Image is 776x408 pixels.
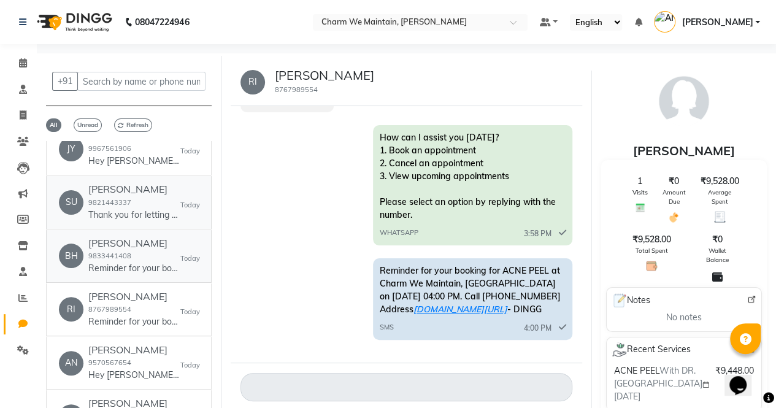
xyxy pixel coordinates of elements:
[59,297,83,321] div: RI
[654,11,675,33] img: ANJANI SHARMA
[379,322,393,333] span: SMS
[180,360,200,371] small: Today
[59,351,83,375] div: AN
[701,175,739,188] span: ₹9,528.00
[668,211,680,223] img: Amount Due Icon
[379,265,560,315] span: Reminder for your booking for ACNE PEEL at Charm We Maintain, [GEOGRAPHIC_DATA] on [DATE] 04:00 P...
[614,365,659,376] span: ACNE PEEL
[88,252,131,260] small: 9833441408
[413,304,507,315] a: [DOMAIN_NAME][URL]
[88,358,131,367] small: 9570567654
[52,72,78,91] button: +91
[180,200,200,210] small: Today
[88,155,180,167] p: Hey [PERSON_NAME], 😊 Just a quick reminder—your appointment at Charm We Maintain is confirmed. 📅 ...
[88,369,180,382] p: Hey [PERSON_NAME], 😊 Just a quick reminder—your appointment at Charm We Maintain is confirmed. 📅 ...
[114,118,152,132] span: Refresh
[701,188,739,206] span: Average Spent
[632,188,648,197] span: Visits
[88,144,131,153] small: 9967561906
[715,364,754,377] span: ₹9,448.00
[669,175,679,188] span: ₹0
[88,305,131,314] small: 8767989554
[701,246,735,264] span: Wallet Balance
[240,70,265,94] div: RI
[180,146,200,156] small: Today
[612,342,691,357] span: Recent Services
[46,118,61,132] span: All
[666,311,702,324] span: No notes
[646,260,658,272] img: Total Spent Icon
[59,137,83,161] div: JY
[180,253,200,264] small: Today
[712,233,723,246] span: ₹0
[88,198,131,207] small: 9821443337
[180,307,200,317] small: Today
[663,188,686,206] span: Amount Due
[88,344,180,356] h6: [PERSON_NAME]
[31,5,115,39] img: logo
[682,16,753,29] span: [PERSON_NAME]
[88,209,180,221] p: Thank you for letting me know your preferred time is 5 PM. Could you please specify which service...
[275,85,318,94] small: 8767989554
[59,190,83,215] div: SU
[77,72,206,91] input: Search by name or phone number
[724,359,764,396] iframe: chat widget
[632,233,671,246] span: ₹9,528.00
[59,244,83,268] div: BH
[524,228,551,239] span: 3:58 PM
[612,293,650,309] span: Notes
[88,183,180,195] h6: [PERSON_NAME]
[379,228,418,238] span: WHATSAPP
[135,5,189,39] b: 08047224946
[379,132,555,220] span: How can I assist you [DATE]? 1. Book an appointment 2. Cancel an appointment 3. View upcoming app...
[88,315,180,328] p: Reminder for your booking for ACNE PEEL at Charm We Maintain, [GEOGRAPHIC_DATA] on [DATE] 04:00 P...
[74,118,102,132] span: Unread
[275,68,374,83] h5: [PERSON_NAME]
[636,246,668,255] span: Total Spent
[714,211,726,223] img: Average Spent Icon
[524,323,551,334] span: 4:00 PM
[88,291,180,302] h6: [PERSON_NAME]
[637,175,642,188] span: 1
[653,71,715,132] img: avatar
[601,142,767,160] div: [PERSON_NAME]
[614,365,710,402] span: With DR. [GEOGRAPHIC_DATA] [DATE]
[88,262,180,275] p: Reminder for your booking for ADV HYDRA FACIAL,LASER HAIR... at Charm We Maintain, Andheri on [DA...
[88,237,180,249] h6: [PERSON_NAME]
